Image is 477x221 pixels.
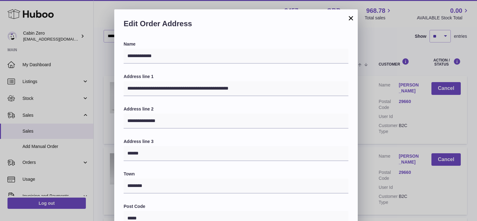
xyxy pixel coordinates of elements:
label: Address line 1 [124,74,348,80]
label: Name [124,41,348,47]
button: × [347,14,355,22]
label: Post Code [124,204,348,209]
label: Address line 3 [124,139,348,145]
label: Town [124,171,348,177]
label: Address line 2 [124,106,348,112]
h2: Edit Order Address [124,19,348,32]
